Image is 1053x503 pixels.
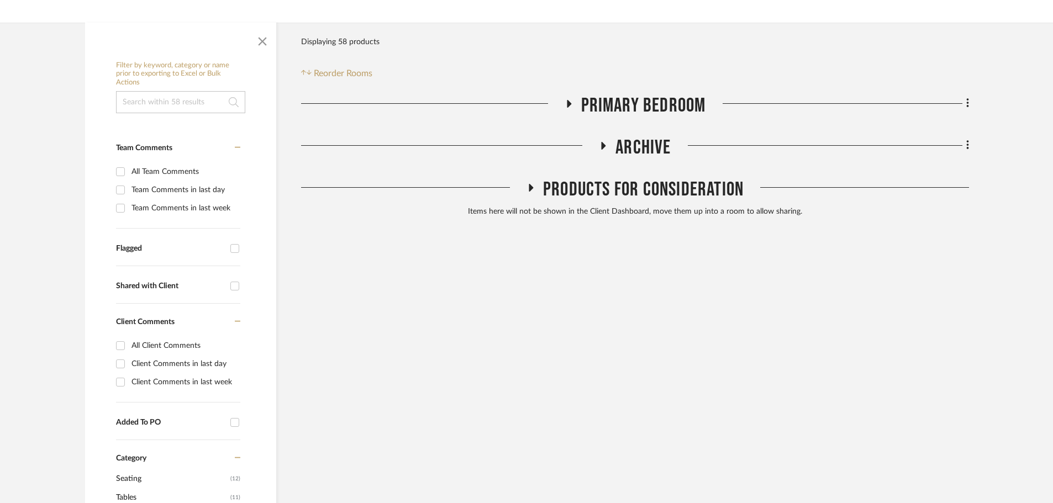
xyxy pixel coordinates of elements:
div: Flagged [116,244,225,253]
span: Products For Consideration [543,178,744,202]
div: Items here will not be shown in the Client Dashboard, move them up into a room to allow sharing. [301,206,969,218]
div: All Team Comments [131,163,238,181]
div: Displaying 58 products [301,31,380,53]
div: Client Comments in last week [131,373,238,391]
div: Added To PO [116,418,225,427]
span: Archive [615,136,671,160]
span: Team Comments [116,144,172,152]
div: Client Comments in last day [131,355,238,373]
h6: Filter by keyword, category or name prior to exporting to Excel or Bulk Actions [116,61,245,87]
div: Team Comments in last week [131,199,238,217]
div: Team Comments in last day [131,181,238,199]
button: Reorder Rooms [301,67,372,80]
input: Search within 58 results [116,91,245,113]
div: Shared with Client [116,282,225,291]
span: Reorder Rooms [314,67,372,80]
button: Close [251,28,273,50]
span: Seating [116,469,228,488]
div: All Client Comments [131,337,238,354]
span: (12) [230,470,240,488]
span: Primary Bedroom [581,94,706,118]
span: Category [116,454,146,463]
span: Client Comments [116,318,175,326]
